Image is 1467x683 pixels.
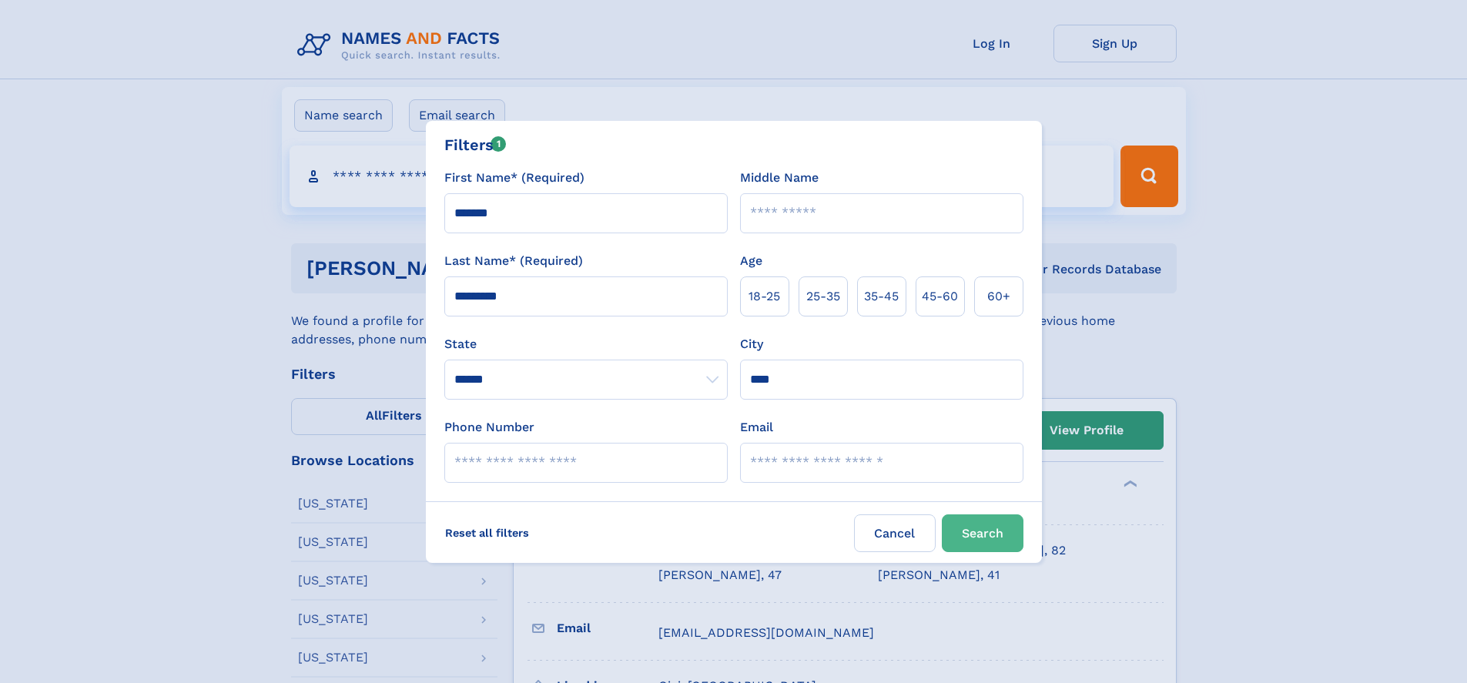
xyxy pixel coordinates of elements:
span: 25‑35 [806,287,840,306]
label: State [444,335,728,353]
span: 18‑25 [749,287,780,306]
label: Reset all filters [435,514,539,551]
span: 35‑45 [864,287,899,306]
span: 45‑60 [922,287,958,306]
label: Last Name* (Required) [444,252,583,270]
span: 60+ [987,287,1010,306]
label: Email [740,418,773,437]
label: Middle Name [740,169,819,187]
label: Cancel [854,514,936,552]
label: Phone Number [444,418,534,437]
button: Search [942,514,1023,552]
label: First Name* (Required) [444,169,584,187]
label: City [740,335,763,353]
label: Age [740,252,762,270]
div: Filters [444,133,507,156]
